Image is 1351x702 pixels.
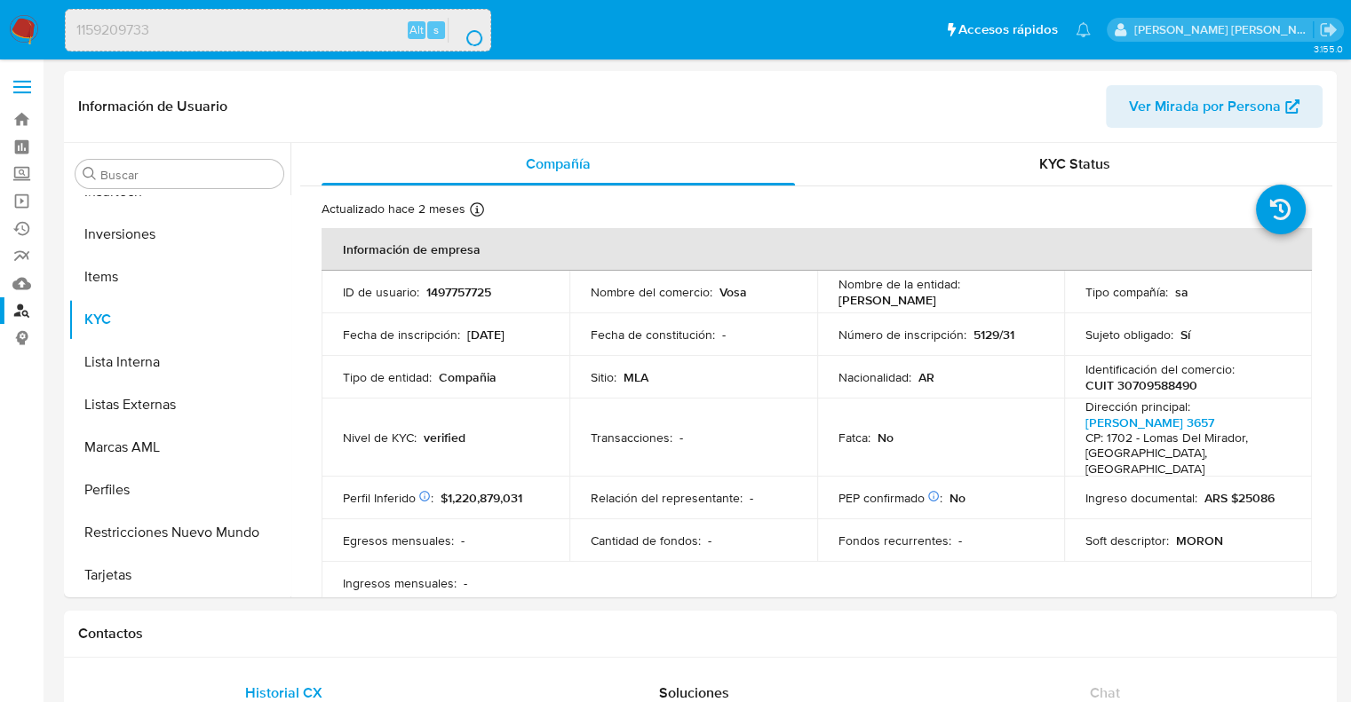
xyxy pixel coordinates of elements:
[958,20,1058,39] span: Accesos rápidos
[958,532,962,548] p: -
[343,490,433,506] p: Perfil Inferido :
[439,369,497,385] p: Compañia
[838,430,870,446] p: Fatca :
[409,21,424,38] span: Alt
[1085,377,1197,393] p: CUIT 30709588490
[591,430,672,446] p: Transacciones :
[467,327,505,343] p: [DATE]
[838,369,911,385] p: Nacionalidad :
[1085,398,1190,414] p: Dirección principal :
[343,369,432,385] p: Tipo de entidad :
[1204,490,1275,506] p: ARS $25086
[1129,85,1281,128] span: Ver Mirada por Persona
[322,228,1312,271] th: Información de empresa
[343,284,419,300] p: ID de usuario :
[1085,284,1168,300] p: Tipo compañía :
[441,489,522,507] span: $1,220,879,031
[591,532,701,548] p: Cantidad de fondos :
[1085,327,1173,343] p: Sujeto obligado :
[343,575,457,591] p: Ingresos mensuales :
[1085,361,1235,377] p: Identificación del comercio :
[838,327,966,343] p: Número de inscripción :
[343,532,454,548] p: Egresos mensuales :
[1085,490,1197,506] p: Ingreso documental :
[464,575,467,591] p: -
[679,430,683,446] p: -
[1039,154,1110,174] span: KYC Status
[750,490,753,506] p: -
[838,490,942,506] p: PEP confirmado :
[68,426,290,469] button: Marcas AML
[83,167,97,181] button: Buscar
[68,298,290,341] button: KYC
[322,201,465,217] p: Actualizado hace 2 meses
[424,430,465,446] p: verified
[68,554,290,596] button: Tarjetas
[1085,532,1169,548] p: Soft descriptor :
[68,511,290,554] button: Restricciones Nuevo Mundo
[78,98,227,115] h1: Información de Usuario
[1319,20,1338,39] a: Salir
[624,369,648,385] p: MLA
[78,625,1323,643] h1: Contactos
[66,19,490,42] input: Buscar usuario o caso...
[838,292,936,308] p: [PERSON_NAME]
[722,327,726,343] p: -
[918,369,934,385] p: AR
[68,341,290,383] button: Lista Interna
[426,284,491,300] p: 1497757725
[1106,85,1323,128] button: Ver Mirada por Persona
[878,430,894,446] p: No
[461,532,465,548] p: -
[838,276,960,292] p: Nombre de la entidad :
[591,327,715,343] p: Fecha de constitución :
[1085,414,1214,431] a: [PERSON_NAME] 3657
[591,490,743,506] p: Relación del representante :
[719,284,747,300] p: Vosa
[1180,327,1190,343] p: Sí
[591,284,712,300] p: Nombre del comercio :
[343,327,460,343] p: Fecha de inscripción :
[448,18,484,43] button: search-icon
[68,213,290,256] button: Inversiones
[950,490,966,506] p: No
[1176,532,1223,548] p: MORON
[1175,284,1188,300] p: sa
[68,383,290,426] button: Listas Externas
[1076,22,1091,37] a: Notificaciones
[974,327,1014,343] p: 5129/31
[1134,21,1314,38] p: ext_noevirar@mercadolibre.com
[68,469,290,511] button: Perfiles
[708,532,711,548] p: -
[100,167,276,183] input: Buscar
[343,430,417,446] p: Nivel de KYC :
[838,532,951,548] p: Fondos recurrentes :
[1085,430,1283,477] h4: CP: 1702 - Lomas Del Mirador, [GEOGRAPHIC_DATA], [GEOGRAPHIC_DATA]
[591,369,616,385] p: Sitio :
[68,256,290,298] button: Items
[526,154,591,174] span: Compañía
[433,21,439,38] span: s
